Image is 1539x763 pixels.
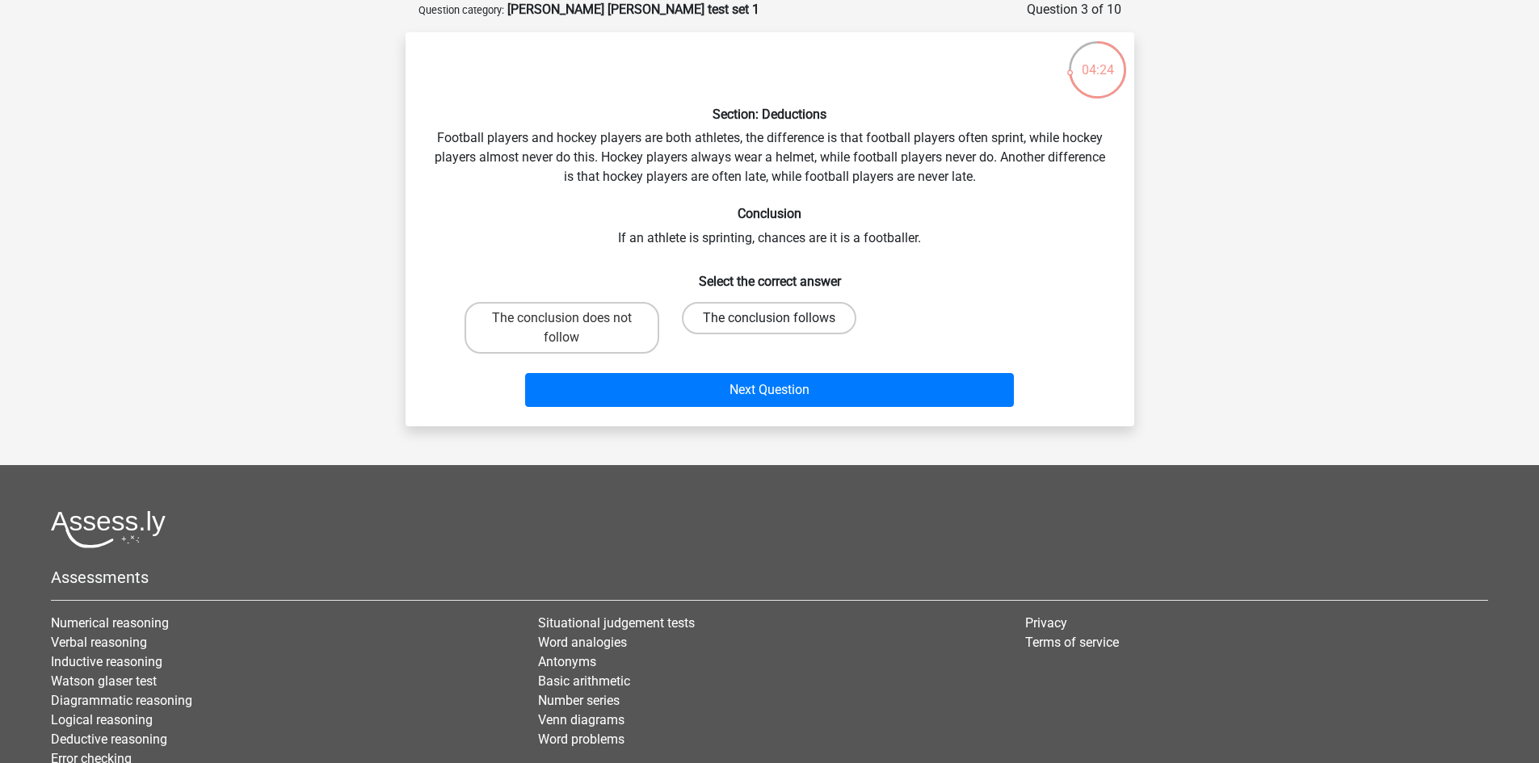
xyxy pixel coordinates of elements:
[431,206,1108,221] h6: Conclusion
[51,654,162,669] a: Inductive reasoning
[1025,615,1067,631] a: Privacy
[1067,40,1128,80] div: 04:24
[51,673,157,689] a: Watson glaser test
[682,302,856,334] label: The conclusion follows
[431,107,1108,122] h6: Section: Deductions
[465,302,659,354] label: The conclusion does not follow
[51,510,166,548] img: Assessly logo
[412,45,1128,413] div: Football players and hockey players are both athletes, the difference is that football players of...
[538,732,624,747] a: Word problems
[431,261,1108,289] h6: Select the correct answer
[51,693,192,708] a: Diagrammatic reasoning
[538,615,695,631] a: Situational judgement tests
[51,568,1488,587] h5: Assessments
[538,673,630,689] a: Basic arithmetic
[538,712,624,727] a: Venn diagrams
[538,635,627,650] a: Word analogies
[1025,635,1119,650] a: Terms of service
[525,373,1014,407] button: Next Question
[507,2,759,17] strong: [PERSON_NAME] [PERSON_NAME] test set 1
[538,654,596,669] a: Antonyms
[418,4,504,16] small: Question category:
[51,732,167,747] a: Deductive reasoning
[51,712,153,727] a: Logical reasoning
[538,693,620,708] a: Number series
[51,615,169,631] a: Numerical reasoning
[51,635,147,650] a: Verbal reasoning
